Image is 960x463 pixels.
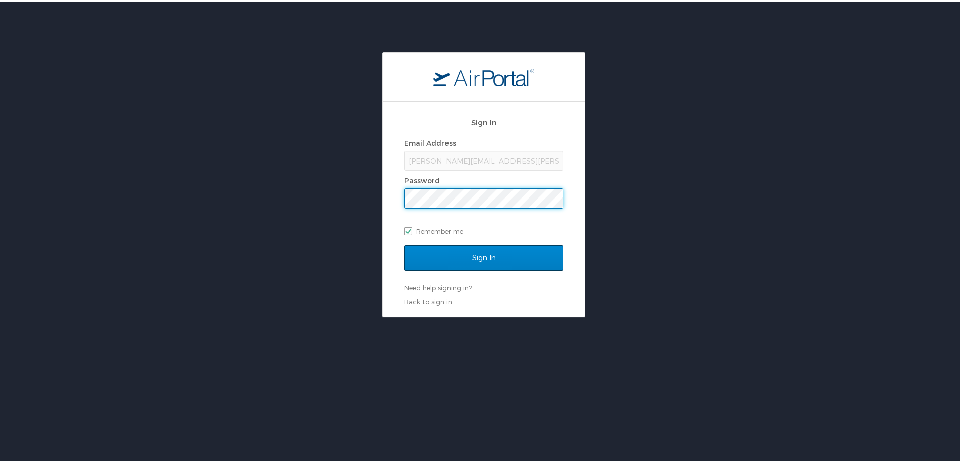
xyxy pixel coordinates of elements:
img: logo [433,66,534,84]
h2: Sign In [404,115,563,126]
a: Need help signing in? [404,282,472,290]
label: Email Address [404,137,456,145]
label: Remember me [404,222,563,237]
label: Password [404,174,440,183]
input: Sign In [404,243,563,269]
a: Back to sign in [404,296,452,304]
